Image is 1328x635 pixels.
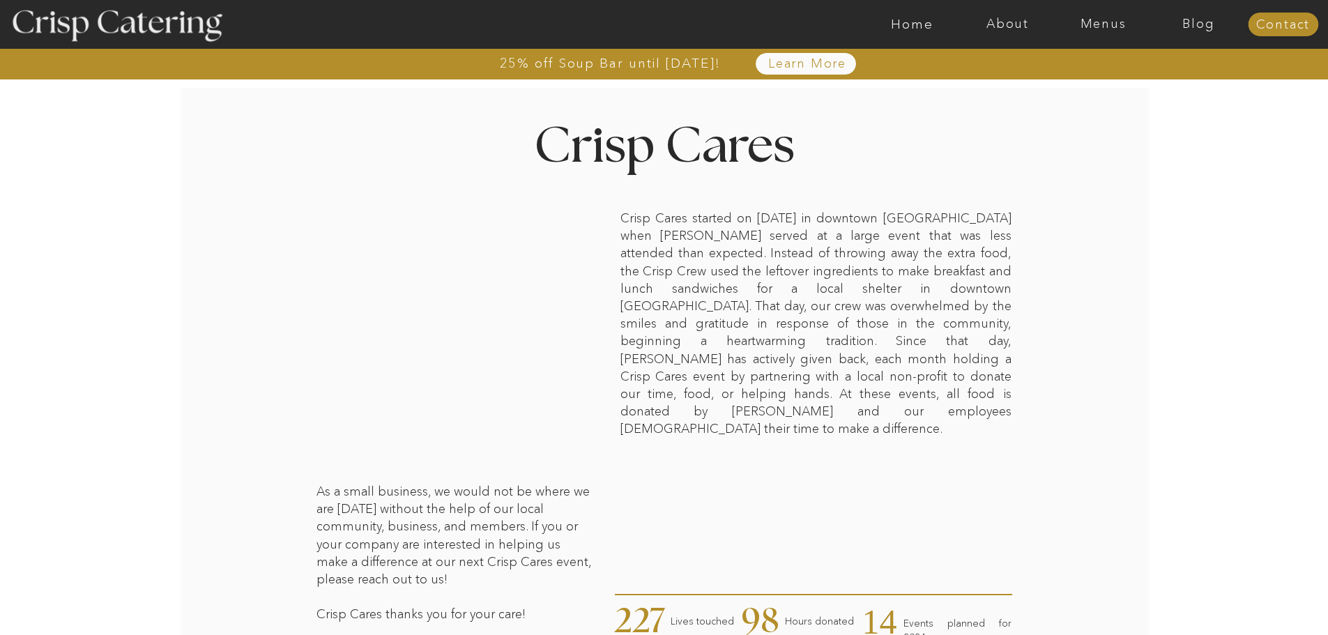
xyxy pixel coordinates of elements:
[450,56,771,70] a: 25% off Soup Bar until [DATE]!
[785,615,863,626] p: Hours donated
[864,17,960,31] a: Home
[671,615,775,630] p: Lives touched
[736,57,879,71] a: Learn More
[1055,17,1151,31] a: Menus
[1151,17,1246,31] a: Blog
[903,617,1012,629] p: Events planned for 2024
[316,483,594,620] p: As a small business, we would not be where we are [DATE] without the help of our local community,...
[620,210,1012,409] p: Crisp Cares started on [DATE] in downtown [GEOGRAPHIC_DATA] when [PERSON_NAME] served at a large ...
[960,17,1055,31] a: About
[1248,18,1318,32] a: Contact
[531,123,799,179] h2: Crisp Cares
